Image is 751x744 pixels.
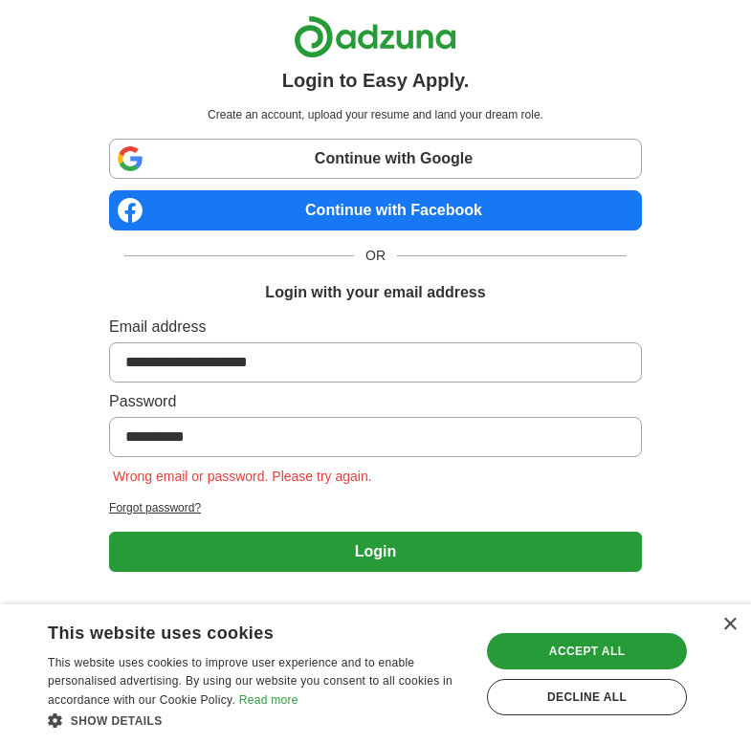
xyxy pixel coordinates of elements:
[282,66,470,95] h1: Login to Easy Apply.
[109,499,642,516] a: Forgot password?
[722,618,737,632] div: Close
[48,711,468,730] div: Show details
[354,246,397,266] span: OR
[48,656,453,708] span: This website uses cookies to improve user experience and to enable personalised advertising. By u...
[48,616,420,645] div: This website uses cookies
[487,679,687,715] div: Decline all
[294,602,457,623] span: Don't have an account?
[109,532,642,572] button: Login
[71,714,163,728] span: Show details
[109,469,376,484] span: Wrong email or password. Please try again.
[109,316,642,339] label: Email address
[265,281,485,304] h1: Login with your email address
[487,633,687,669] div: Accept all
[113,106,638,123] p: Create an account, upload your resume and land your dream role.
[109,390,642,413] label: Password
[294,15,456,58] img: Adzuna logo
[239,693,298,707] a: Read more, opens a new window
[109,190,642,230] a: Continue with Facebook
[109,139,642,179] a: Continue with Google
